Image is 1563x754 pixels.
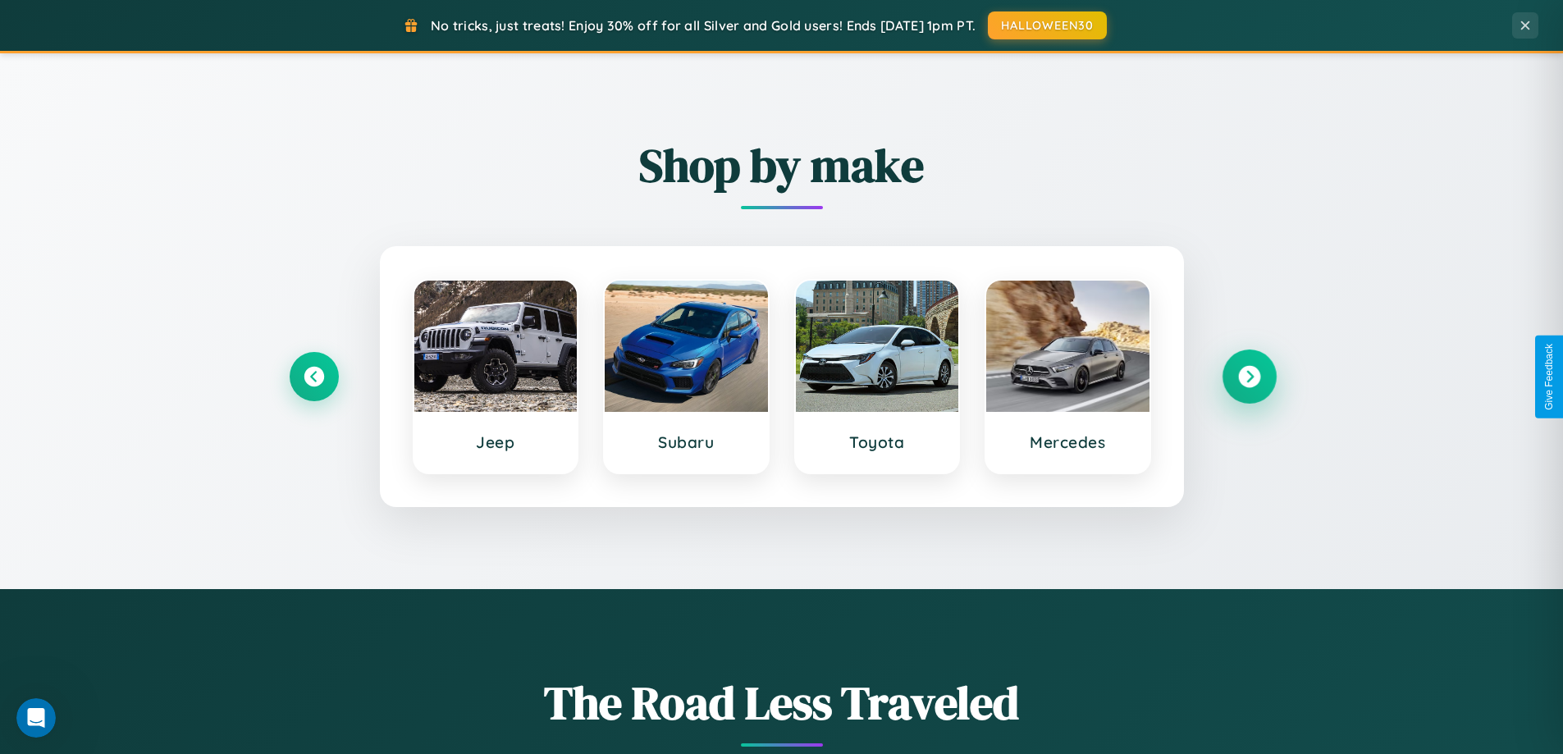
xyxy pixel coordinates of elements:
[16,698,56,738] iframe: Intercom live chat
[812,432,943,452] h3: Toyota
[290,134,1274,197] h2: Shop by make
[1003,432,1133,452] h3: Mercedes
[621,432,752,452] h3: Subaru
[988,11,1107,39] button: HALLOWEEN30
[290,671,1274,734] h1: The Road Less Traveled
[431,17,976,34] span: No tricks, just treats! Enjoy 30% off for all Silver and Gold users! Ends [DATE] 1pm PT.
[1543,344,1555,410] div: Give Feedback
[431,432,561,452] h3: Jeep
